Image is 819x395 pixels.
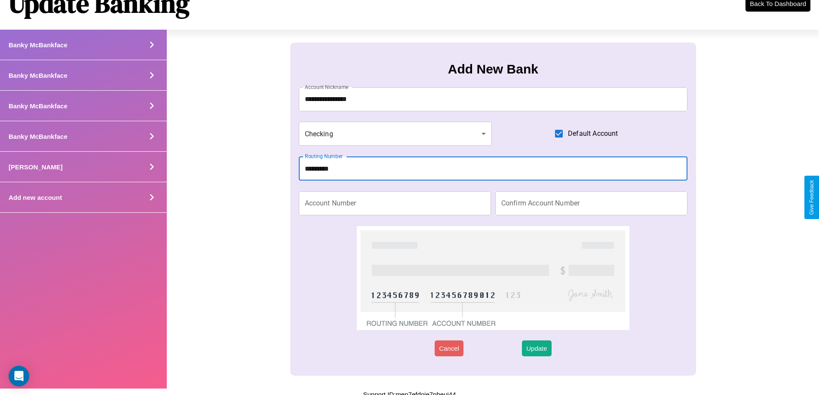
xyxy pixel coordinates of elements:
[357,226,629,330] img: check
[9,163,63,171] h4: [PERSON_NAME]
[9,72,67,79] h4: Banky McBankface
[305,83,349,91] label: Account Nickname
[522,340,551,356] button: Update
[305,153,343,160] label: Routing Number
[9,194,62,201] h4: Add new account
[448,62,538,77] h3: Add New Bank
[9,102,67,110] h4: Banky McBankface
[299,122,492,146] div: Checking
[9,41,67,49] h4: Banky McBankface
[9,366,29,386] div: Open Intercom Messenger
[809,180,815,215] div: Give Feedback
[435,340,463,356] button: Cancel
[9,133,67,140] h4: Banky McBankface
[568,129,618,139] span: Default Account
